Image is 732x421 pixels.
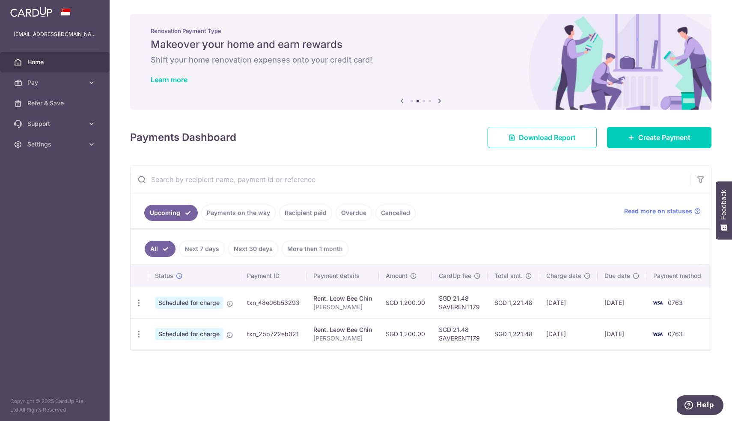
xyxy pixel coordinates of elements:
td: SGD 1,221.48 [488,318,539,349]
input: Search by recipient name, payment id or reference [131,166,690,193]
button: Feedback - Show survey [716,181,732,239]
p: [PERSON_NAME] [313,334,372,343]
a: Overdue [336,205,372,221]
h5: Makeover your home and earn rewards [151,38,691,51]
a: Create Payment [607,127,711,148]
a: More than 1 month [282,241,348,257]
img: Renovation banner [130,14,711,110]
span: Read more on statuses [624,207,692,215]
a: Recipient paid [279,205,332,221]
img: Bank Card [649,298,666,308]
td: [DATE] [598,287,646,318]
span: Home [27,58,84,66]
img: Bank Card [649,329,666,339]
p: [PERSON_NAME] [313,303,372,311]
a: All [145,241,176,257]
span: Feedback [720,190,728,220]
h6: Shift your home renovation expenses onto your credit card! [151,55,691,65]
iframe: Opens a widget where you can find more information [677,395,723,417]
td: [DATE] [598,318,646,349]
span: Scheduled for charge [155,328,223,340]
a: Download Report [488,127,597,148]
span: Scheduled for charge [155,297,223,309]
th: Payment method [646,265,711,287]
td: SGD 1,200.00 [379,287,432,318]
a: Payments on the way [201,205,276,221]
img: CardUp [10,7,52,17]
span: 0763 [668,299,683,306]
td: [DATE] [539,318,598,349]
th: Payment details [306,265,379,287]
p: Renovation Payment Type [151,27,691,34]
th: Payment ID [240,265,306,287]
td: txn_48e96b53293 [240,287,306,318]
span: Amount [386,272,408,280]
span: 0763 [668,330,683,337]
a: Next 7 days [179,241,225,257]
span: Pay [27,78,84,87]
span: Create Payment [638,132,690,143]
span: Status [155,272,173,280]
td: SGD 21.48 SAVERENT179 [432,287,488,318]
a: Next 30 days [228,241,278,257]
span: Refer & Save [27,99,84,107]
span: Charge date [546,272,581,280]
td: txn_2bb722eb021 [240,318,306,349]
span: Due date [604,272,630,280]
span: Total amt. [494,272,523,280]
span: CardUp fee [439,272,471,280]
span: Download Report [519,132,576,143]
div: Rent. Leow Bee Chin [313,325,372,334]
p: [EMAIL_ADDRESS][DOMAIN_NAME] [14,30,96,39]
td: SGD 21.48 SAVERENT179 [432,318,488,349]
td: SGD 1,221.48 [488,287,539,318]
td: [DATE] [539,287,598,318]
a: Cancelled [375,205,416,221]
h4: Payments Dashboard [130,130,236,145]
span: Settings [27,140,84,149]
span: Support [27,119,84,128]
div: Rent. Leow Bee Chin [313,294,372,303]
td: SGD 1,200.00 [379,318,432,349]
a: Read more on statuses [624,207,701,215]
a: Upcoming [144,205,198,221]
a: Learn more [151,75,187,84]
